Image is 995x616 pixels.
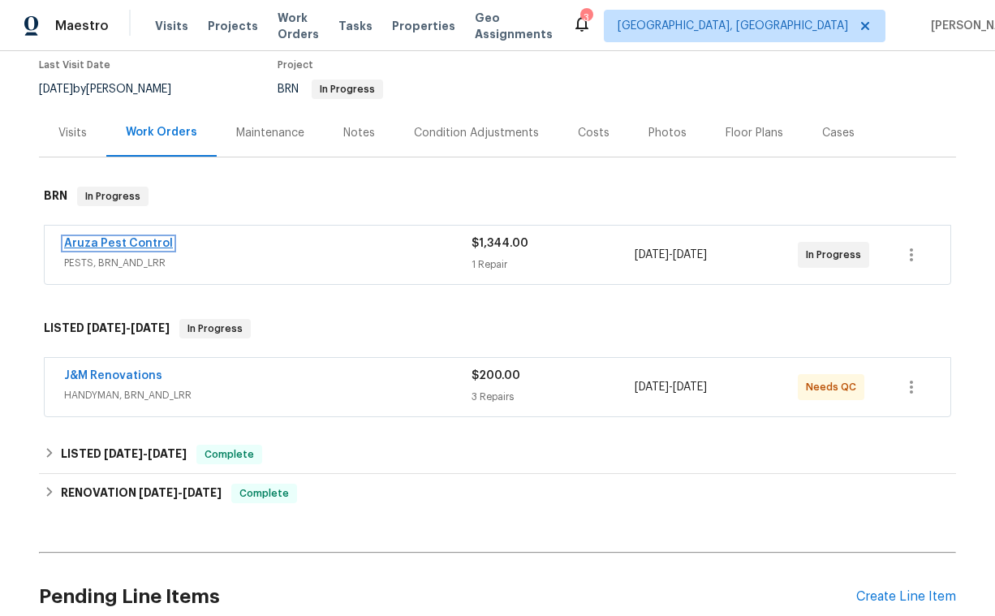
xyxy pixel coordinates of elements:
div: 3 Repairs [472,389,635,405]
span: - [635,379,707,395]
div: Cases [822,125,855,141]
div: LISTED [DATE]-[DATE]Complete [39,435,956,474]
span: $1,344.00 [472,238,528,249]
span: Maestro [55,18,109,34]
h6: BRN [44,187,67,206]
span: [DATE] [673,381,707,393]
span: Projects [208,18,258,34]
span: Project [278,60,313,70]
div: 1 Repair [472,256,635,273]
div: Create Line Item [856,589,956,605]
span: [DATE] [635,249,669,261]
div: Floor Plans [726,125,783,141]
span: [DATE] [39,84,73,95]
div: by [PERSON_NAME] [39,80,191,99]
span: In Progress [79,188,147,205]
span: [DATE] [139,487,178,498]
span: - [104,448,187,459]
span: Complete [198,446,261,463]
span: HANDYMAN, BRN_AND_LRR [64,387,472,403]
div: Condition Adjustments [414,125,539,141]
span: - [635,247,707,263]
span: Properties [392,18,455,34]
div: Maintenance [236,125,304,141]
div: RENOVATION [DATE]-[DATE]Complete [39,474,956,513]
span: Needs QC [806,379,863,395]
span: [DATE] [673,249,707,261]
h6: RENOVATION [61,484,222,503]
span: Complete [233,485,295,502]
span: [DATE] [635,381,669,393]
span: In Progress [806,247,868,263]
span: - [87,322,170,334]
div: Photos [648,125,687,141]
span: PESTS, BRN_AND_LRR [64,255,472,271]
span: Geo Assignments [475,10,553,42]
span: BRN [278,84,383,95]
span: [GEOGRAPHIC_DATA], [GEOGRAPHIC_DATA] [618,18,848,34]
div: 3 [580,10,592,26]
span: Last Visit Date [39,60,110,70]
span: Visits [155,18,188,34]
h6: LISTED [61,445,187,464]
div: LISTED [DATE]-[DATE]In Progress [39,303,956,355]
div: Notes [343,125,375,141]
span: - [139,487,222,498]
h6: LISTED [44,319,170,338]
span: In Progress [181,321,249,337]
a: Aruza Pest Control [64,238,173,249]
a: J&M Renovations [64,370,162,381]
span: [DATE] [148,448,187,459]
span: [DATE] [87,322,126,334]
span: [DATE] [131,322,170,334]
div: Work Orders [126,124,197,140]
span: [DATE] [104,448,143,459]
div: Costs [578,125,609,141]
span: Tasks [338,20,373,32]
div: BRN In Progress [39,170,956,222]
span: In Progress [313,84,381,94]
span: [DATE] [183,487,222,498]
span: Work Orders [278,10,319,42]
span: $200.00 [472,370,520,381]
div: Visits [58,125,87,141]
